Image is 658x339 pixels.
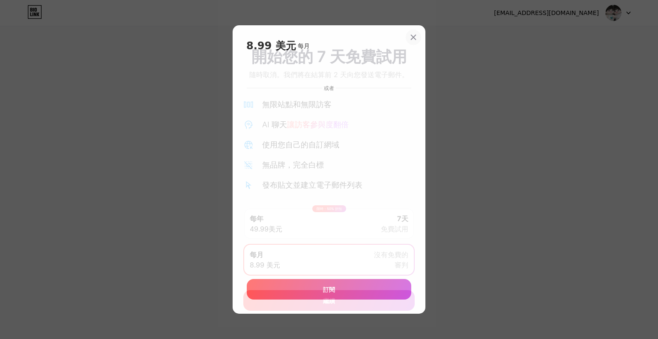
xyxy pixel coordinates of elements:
font: 8.99 美元 [246,40,296,52]
font: 訂閱 [323,286,335,293]
font: 每月 [298,42,310,49]
font: 或者 [324,85,334,91]
iframe: 安全支付輸入框 [245,93,413,270]
iframe: 安全支付按鈕框 [247,62,411,82]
